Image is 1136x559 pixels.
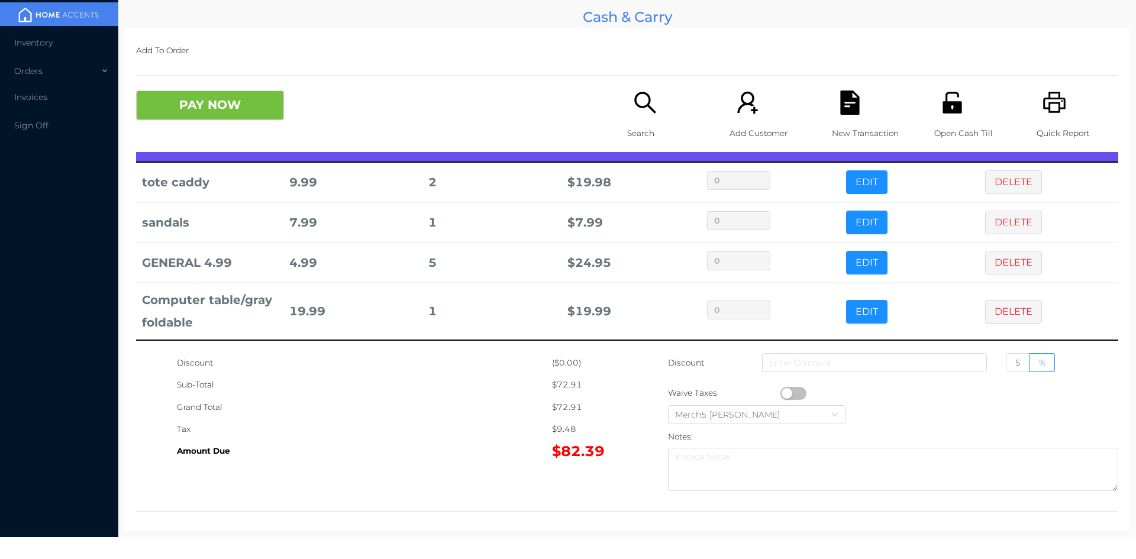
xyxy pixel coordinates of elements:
div: Amount Due [177,440,552,462]
span: Invoices [14,92,47,102]
div: $9.48 [552,418,627,440]
button: DELETE [985,211,1042,234]
div: Discount [177,352,552,374]
td: 7.99 [283,202,422,243]
i: icon: unlock [940,91,964,115]
div: Cash & Carry [124,6,1130,28]
p: Add Customer [730,122,811,144]
button: EDIT [846,170,887,194]
button: PAY NOW [136,91,284,120]
div: 5 [428,252,556,274]
p: Add To Order [136,40,1118,62]
td: GENERAL 4.99 [136,243,283,283]
p: Quick Report [1037,122,1118,144]
input: Enter Discount [762,353,987,372]
div: 1 [428,212,556,234]
button: EDIT [846,211,887,234]
img: mainBanner [14,6,103,24]
td: 4.99 [283,243,422,283]
td: Computer table/gray foldable [136,283,283,340]
td: $ 24.95 [561,243,701,283]
i: icon: search [633,91,657,115]
div: 2 [428,172,556,193]
i: icon: file-text [838,91,862,115]
div: Waive Taxes [668,382,780,404]
label: Notes: [668,432,693,441]
div: ($0.00) [552,352,627,374]
div: Sub-Total [177,374,552,396]
button: DELETE [985,170,1042,194]
p: Discount [668,352,705,374]
div: 1 [428,300,556,322]
i: icon: down [831,411,838,419]
div: Merch5 Lawrence [675,406,792,424]
td: $ 19.98 [561,162,701,202]
td: tote caddy [136,162,283,202]
button: DELETE [985,251,1042,274]
td: 9.99 [283,162,422,202]
span: % [1039,357,1045,368]
button: DELETE [985,300,1042,324]
div: Grand Total [177,396,552,418]
i: icon: printer [1043,91,1067,115]
i: icon: user-add [735,91,760,115]
span: Inventory [14,37,53,48]
div: $72.91 [552,396,627,418]
div: $82.39 [552,440,627,462]
p: Open Cash Till [934,122,1016,144]
span: $ [1015,357,1021,368]
td: sandals [136,202,283,243]
button: EDIT [846,300,887,324]
div: $72.91 [552,374,627,396]
td: $ 19.99 [561,283,701,340]
p: Search [627,122,709,144]
button: EDIT [846,251,887,274]
p: New Transaction [832,122,914,144]
td: $ 7.99 [561,202,701,243]
td: 19.99 [283,283,422,340]
span: Sign Off [14,120,49,131]
div: Tax [177,418,552,440]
